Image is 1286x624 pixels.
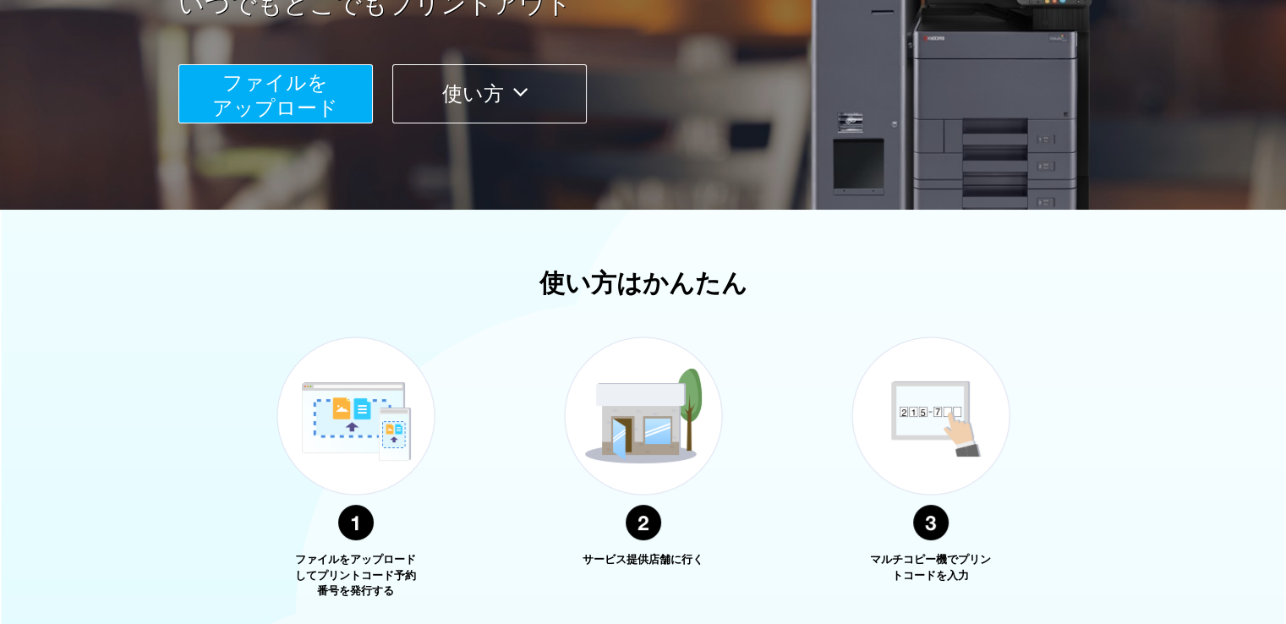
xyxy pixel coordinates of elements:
[580,552,707,568] p: サービス提供店舗に行く
[392,64,587,123] button: 使い方
[178,64,373,123] button: ファイルを​​アップロード
[212,71,338,119] span: ファイルを ​​アップロード
[867,552,994,583] p: マルチコピー機でプリントコードを入力
[293,552,419,599] p: ファイルをアップロードしてプリントコード予約番号を発行する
